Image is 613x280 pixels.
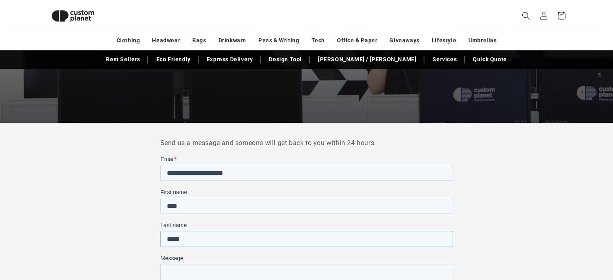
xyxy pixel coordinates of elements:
a: Tech [311,33,324,48]
a: [PERSON_NAME] / [PERSON_NAME] [314,52,420,66]
a: Office & Paper [337,33,377,48]
a: Headwear [152,33,180,48]
a: Pens & Writing [258,33,299,48]
a: Lifestyle [432,33,456,48]
a: Best Sellers [102,52,144,66]
a: Drinkware [218,33,246,48]
a: Quick Quote [469,52,511,66]
a: Clothing [116,33,140,48]
img: Custom Planet [45,3,101,29]
a: Express Delivery [203,52,257,66]
a: Bags [192,33,206,48]
a: Umbrellas [468,33,497,48]
a: Eco Friendly [152,52,194,66]
summary: Search [517,7,535,25]
p: Send us a message and someone will get back to you within 24 hours. [160,137,453,149]
iframe: Chat Widget [478,193,613,280]
a: Services [428,52,461,66]
a: Design Tool [265,52,306,66]
a: Giveaways [389,33,419,48]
